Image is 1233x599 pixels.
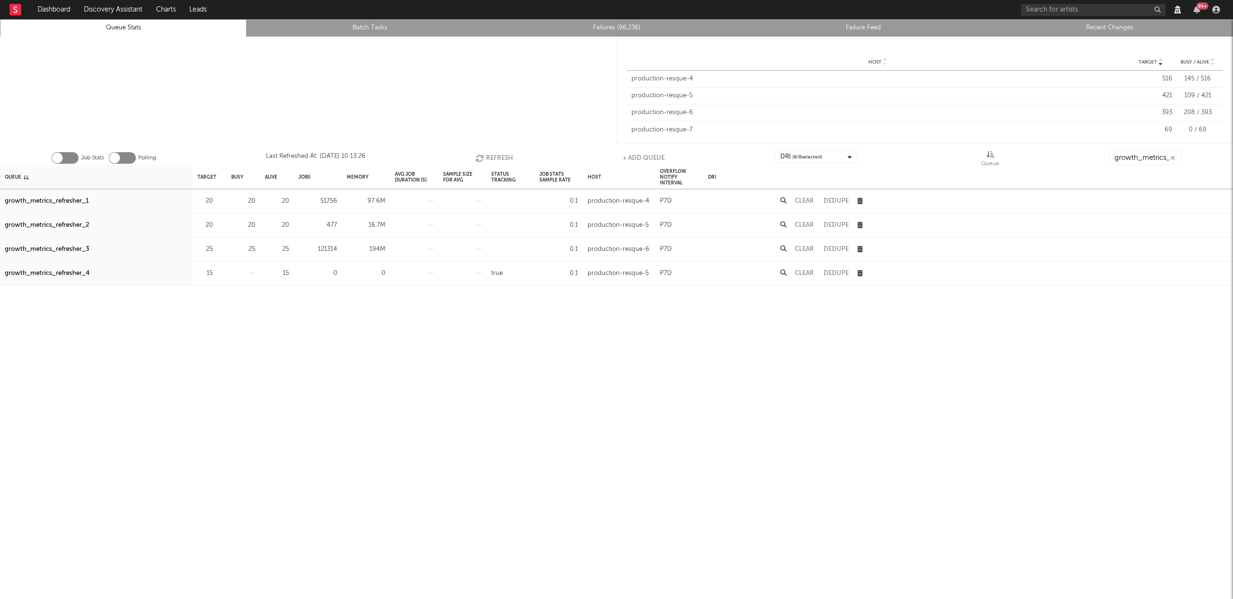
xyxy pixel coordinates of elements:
div: 0 [299,268,337,279]
a: growth_metrics_refresher_4 [5,268,90,279]
div: 20 [197,195,213,207]
div: 16.7M [347,220,385,231]
div: 0.1 [539,195,578,207]
div: production-resque-6 [631,108,1124,117]
button: Clear [795,198,814,204]
div: 99 + [1196,2,1208,10]
div: P7D [660,195,672,207]
div: production-resque-6 [588,244,649,255]
div: 0.1 [539,220,578,231]
button: Clear [795,222,814,228]
button: Dedupe [824,198,849,204]
label: Polling [138,152,156,164]
div: Last Refreshed At: [DATE] 10:13:26 [266,151,366,165]
button: + Add Queue [623,151,665,165]
div: 25 [265,244,289,255]
button: 99+ [1194,6,1200,13]
div: Host [588,167,601,187]
div: 20 [265,220,289,231]
a: Recent Changes [992,22,1228,34]
div: 145 / 516 [1177,74,1218,84]
input: Search... [1109,151,1181,165]
div: 15 [197,268,213,279]
button: Dedupe [824,222,849,228]
a: Failures (96,236) [498,22,735,34]
a: growth_metrics_refresher_1 [5,195,89,207]
div: 208 / 393 [1177,108,1218,117]
div: Busy [231,167,243,187]
button: Clear [795,270,814,276]
div: Memory [347,167,368,187]
button: Clear [795,246,814,252]
div: 20 [231,195,255,207]
div: P7D [660,268,672,279]
div: 20 [231,220,255,231]
div: 109 / 421 [1177,91,1218,101]
div: production-resque-4 [631,74,1124,84]
div: Queue [981,151,999,169]
div: production-resque-5 [631,91,1124,101]
div: production-resque-4 [588,195,649,207]
div: 121314 [299,244,337,255]
div: 25 [197,244,213,255]
div: 393 [1129,108,1172,117]
div: production-resque-5 [588,220,649,231]
div: Sample Size For Avg [443,167,482,187]
div: Target [197,167,216,187]
a: Queue Stats [5,22,241,34]
div: 0.1 [539,244,578,255]
div: Overflow Notify Interval [660,167,698,187]
div: production-resque-7 [631,125,1124,135]
div: 516 [1129,74,1172,84]
div: 0 / 69 [1177,125,1218,135]
div: P7D [660,220,672,231]
div: DRI [780,151,822,163]
a: Failure Feed [745,22,981,34]
div: Queue [5,167,29,187]
label: Job Stats [81,152,104,164]
div: 51756 [299,195,337,207]
div: Status Tracking [491,167,530,187]
div: 20 [197,220,213,231]
span: Host [868,59,881,65]
div: 97.6M [347,195,385,207]
span: Target [1139,59,1157,65]
input: Search for artists [1021,4,1166,16]
div: 421 [1129,91,1172,101]
div: 477 [299,220,337,231]
div: 25 [231,244,255,255]
button: Dedupe [824,246,849,252]
span: Busy / Alive [1181,59,1209,65]
div: P7D [660,244,672,255]
div: 0.1 [539,268,578,279]
a: Batch Tasks [252,22,488,34]
button: Refresh [475,151,513,165]
div: DRI [708,167,716,187]
a: growth_metrics_refresher_3 [5,244,89,255]
div: Alive [265,167,277,187]
a: growth_metrics_refresher_2 [5,220,89,231]
div: Avg Job Duration (s) [395,167,433,187]
div: Queue [981,158,999,169]
div: 194M [347,244,385,255]
div: 69 [1129,125,1172,135]
div: true [491,268,503,279]
div: production-resque-5 [588,268,649,279]
div: 0 [347,268,385,279]
span: ( 8 / 8 selected) [792,151,822,163]
div: Job Stats Sample Rate [539,167,578,187]
div: Jobs [299,167,311,187]
button: Dedupe [824,270,849,276]
div: 15 [265,268,289,279]
div: 20 [265,195,289,207]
